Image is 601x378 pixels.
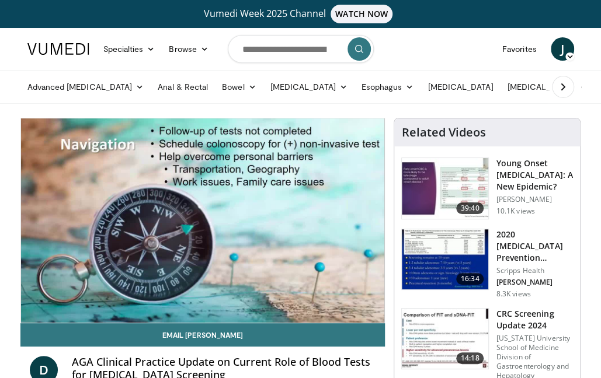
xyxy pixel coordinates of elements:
[96,37,162,61] a: Specialties
[496,289,530,299] p: 8.3K views
[496,266,573,275] p: Scripps Health
[496,308,573,331] h3: CRC Screening Update 2024
[456,202,484,214] span: 39:40
[456,273,484,285] span: 16:34
[228,35,374,63] input: Search topics, interventions
[496,157,573,192] h3: Young Onset [MEDICAL_DATA]: A New Epidemic?
[20,5,581,23] a: Vumedi Week 2025 ChannelWATCH NOW
[401,229,573,299] a: 16:34 2020 [MEDICAL_DATA] Prevention Guidelines: What Are the Task Force Rec… Scripps Health [PER...
[496,229,573,264] h3: 2020 [MEDICAL_DATA] Prevention Guidelines: What Are the Task Force Rec…
[496,278,573,287] p: [PERSON_NAME]
[162,37,216,61] a: Browse
[20,75,151,99] a: Advanced [MEDICAL_DATA]
[421,75,500,99] a: [MEDICAL_DATA]
[500,75,591,99] a: [MEDICAL_DATA]
[401,125,485,139] h4: Related Videos
[551,37,574,61] a: J
[263,75,355,99] a: [MEDICAL_DATA]
[331,5,392,23] span: WATCH NOW
[402,229,488,290] img: 1ac37fbe-7b52-4c81-8c6c-a0dd688d0102.150x105_q85_crop-smart_upscale.jpg
[20,323,385,346] a: Email [PERSON_NAME]
[401,157,573,219] a: 39:40 Young Onset [MEDICAL_DATA]: A New Epidemic? [PERSON_NAME] 10.1K views
[27,43,89,55] img: VuMedi Logo
[402,309,488,369] img: 91500494-a7c6-4302-a3df-6280f031e251.150x105_q85_crop-smart_upscale.jpg
[402,158,488,219] img: b23cd043-23fa-4b3f-b698-90acdd47bf2e.150x105_q85_crop-smart_upscale.jpg
[495,37,544,61] a: Favorites
[496,195,573,204] p: [PERSON_NAME]
[496,206,534,216] p: 10.1K views
[151,75,215,99] a: Anal & Rectal
[456,352,484,364] span: 14:18
[215,75,263,99] a: Bowel
[21,118,385,323] video-js: Video Player
[355,75,421,99] a: Esophagus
